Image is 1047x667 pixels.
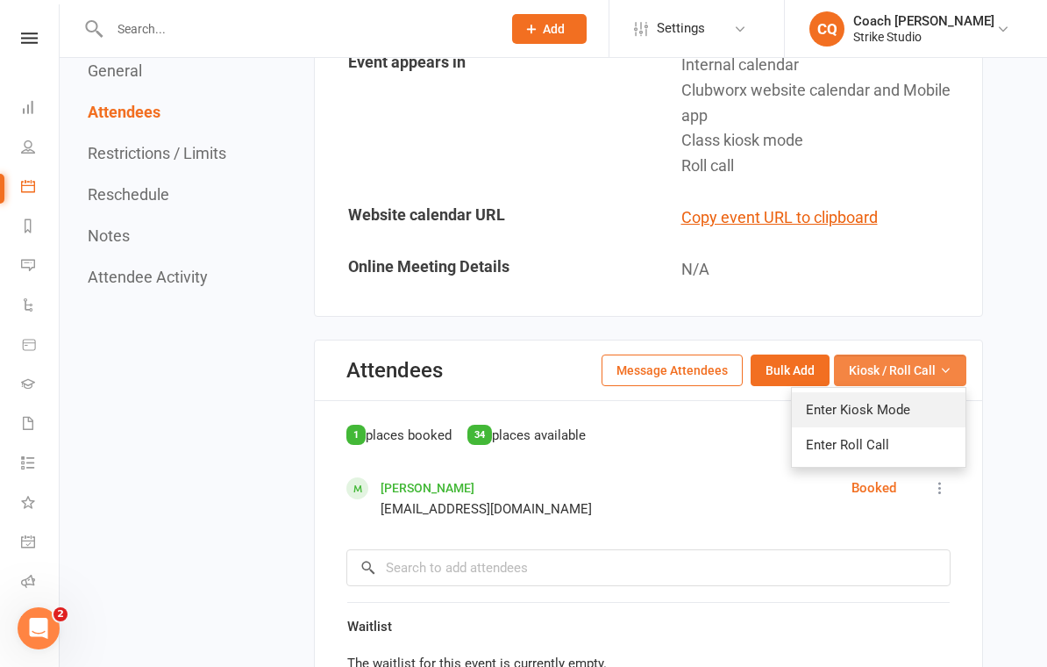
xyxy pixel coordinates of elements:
[21,484,61,524] a: What's New
[681,78,969,129] div: Clubworx website calendar and Mobile app
[792,392,965,427] a: Enter Kiosk Mode
[543,22,565,36] span: Add
[346,425,366,445] div: 1
[88,226,130,245] button: Notes
[21,90,61,129] a: Dashboard
[21,169,61,208] a: Calendar
[21,129,61,169] a: People
[849,361,936,380] span: Kiosk / Roll Call
[657,9,705,48] span: Settings
[346,358,443,383] div: Attendees
[492,427,586,443] span: places available
[104,17,489,41] input: Search...
[681,205,878,231] button: Copy event URL to clipboard
[681,53,969,78] div: Internal calendar
[88,103,160,121] button: Attendees
[88,268,208,286] button: Attendee Activity
[512,14,587,44] button: Add
[21,326,61,366] a: Product Sales
[53,607,68,621] span: 2
[347,613,950,641] div: Waitlist
[88,61,142,80] button: General
[317,245,648,295] td: Online Meeting Details
[317,193,648,243] td: Website calendar URL
[681,257,969,283] div: N/A
[21,603,61,642] a: Class kiosk mode
[792,427,965,463] a: Enter Roll Call
[602,355,743,386] button: Message Attendees
[317,40,648,191] td: Event appears in
[88,185,169,204] button: Reschedule
[853,13,994,29] div: Coach [PERSON_NAME]
[853,29,994,45] div: Strike Studio
[681,128,969,154] div: Class kiosk mode
[467,425,492,445] div: 34
[346,549,951,586] input: Search to add attendees
[751,355,830,386] button: Bulk Add
[381,481,474,495] a: [PERSON_NAME]
[18,607,60,649] iframe: Intercom live chat
[21,563,61,603] a: Roll call kiosk mode
[381,498,592,520] div: [EMAIL_ADDRESS][DOMAIN_NAME]
[851,477,896,498] div: Booked
[809,11,844,47] div: CQ
[681,154,969,179] div: Roll call
[366,427,452,443] span: places booked
[834,355,966,386] button: Kiosk / Roll Call
[88,144,226,162] button: Restrictions / Limits
[21,208,61,247] a: Reports
[21,524,61,563] a: General attendance kiosk mode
